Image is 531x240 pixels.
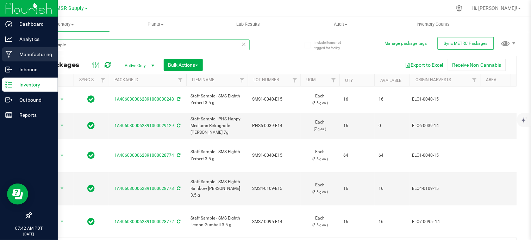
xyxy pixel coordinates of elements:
span: SMS4-0109-E15 [252,185,296,192]
span: Staff Sample - SMS Eighth Lemon Gumball 3.5 g [190,215,244,228]
span: In Sync [88,217,95,227]
span: Hi, [PERSON_NAME]! [472,5,518,11]
a: Filter [97,74,109,86]
a: Filter [289,74,301,86]
a: 1A4060300062891000028773 [115,186,174,191]
span: Sync from Compliance System [176,219,181,224]
a: Lot Number [254,77,279,82]
p: (3.5 g ea.) [305,222,335,228]
button: Receive Non-Cannabis [448,59,506,71]
p: Manufacturing [12,50,55,59]
span: SMS7-0095-E14 [252,218,296,225]
p: Analytics [12,35,55,43]
p: 07:42 AM PDT [3,225,55,232]
span: 0 [379,122,406,129]
span: Sync METRC Packages [444,41,488,46]
span: MSR Supply [56,5,84,11]
a: Lab Results [202,17,295,32]
div: Value 1: ELO4-0109-15 [412,185,478,192]
div: Value 1: ELO1-0040-15 [412,96,478,103]
p: Outbound [12,96,55,104]
p: (3.5 g ea.) [305,156,335,162]
a: Plants [110,17,202,32]
p: Reports [12,111,55,119]
a: Filter [175,74,186,86]
span: In Sync [88,94,95,104]
span: In Sync [88,184,95,193]
span: select [58,217,67,227]
a: Available [380,78,401,83]
span: Sync from Compliance System [176,123,181,128]
inline-svg: Inventory [5,81,12,88]
span: Each [305,119,335,132]
span: 16 [344,96,370,103]
div: Value 1: ELO1-0040-15 [412,152,478,159]
span: select [58,184,67,193]
span: Sync from Compliance System [176,186,181,191]
span: Inventory Counts [407,21,460,28]
inline-svg: Manufacturing [5,51,12,58]
p: Inventory [12,80,55,89]
span: Plants [110,21,202,28]
span: Audit [295,21,387,28]
a: Qty [345,78,353,83]
a: 1A4060300062891000028772 [115,219,174,224]
span: Staff Sample - SMS Eighth Zerbert 3.5 g [190,93,244,106]
inline-svg: Inbound [5,66,12,73]
a: Audit [294,17,387,32]
span: Each [305,149,335,162]
input: Search Package ID, Item Name, SKU, Lot or Part Number... [31,40,250,50]
inline-svg: Reports [5,112,12,119]
a: Package ID [114,77,138,82]
span: Bulk Actions [168,62,198,68]
div: Value 1: ELO6-0039-14 [412,122,478,129]
a: Filter [469,74,480,86]
span: Staff Sample - SMS Eighth Rainbow [PERSON_NAME] 3.5 g [190,179,244,199]
span: PHS6-0039-E14 [252,122,296,129]
p: [DATE] [3,232,55,237]
span: select [58,121,67,131]
span: 16 [344,185,370,192]
p: Inbound [12,65,55,74]
a: Origin Harvests [416,77,451,82]
button: Export to Excel [401,59,448,71]
span: Each [305,93,335,106]
a: Inventory Counts [387,17,480,32]
span: select [58,151,67,161]
button: Sync METRC Packages [438,37,494,50]
a: Area [486,77,496,82]
inline-svg: Outbound [5,96,12,103]
span: 64 [344,152,370,159]
span: SMS1-0040-E15 [252,96,296,103]
span: Each [305,215,335,228]
p: (3.5 g ea.) [305,100,335,106]
inline-svg: Dashboard [5,20,12,28]
span: Each [305,182,335,195]
button: Bulk Actions [164,59,203,71]
span: 16 [379,185,406,192]
span: 16 [344,218,370,225]
span: Include items not tagged for facility [314,40,350,50]
span: In Sync [88,150,95,160]
span: In Sync [88,121,95,131]
iframe: Resource center [7,184,28,205]
button: Manage package tags [385,41,427,47]
a: Inventory [17,17,110,32]
div: Value 1: ELO7-0095- 14 [412,218,478,225]
div: Manage settings [455,5,464,12]
span: SMS1-0040-E15 [252,152,296,159]
p: (3.5 g ea.) [305,188,335,195]
a: 1A4060300062891000030248 [115,97,174,102]
p: (7 g ea.) [305,126,335,132]
span: Clear [242,40,246,49]
span: 16 [379,96,406,103]
span: 16 [344,122,370,129]
a: Item Name [192,77,214,82]
span: Sync from Compliance System [176,153,181,158]
span: Inventory [17,21,110,28]
span: All Packages [37,61,86,69]
span: 64 [379,152,406,159]
span: Staff Sample - SMS Eighth Zerbert 3.5 g [190,149,244,162]
span: Staff Sample - PHS Happy Mediums Retrograde [PERSON_NAME] 7g [190,116,244,136]
a: UOM [306,77,316,82]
